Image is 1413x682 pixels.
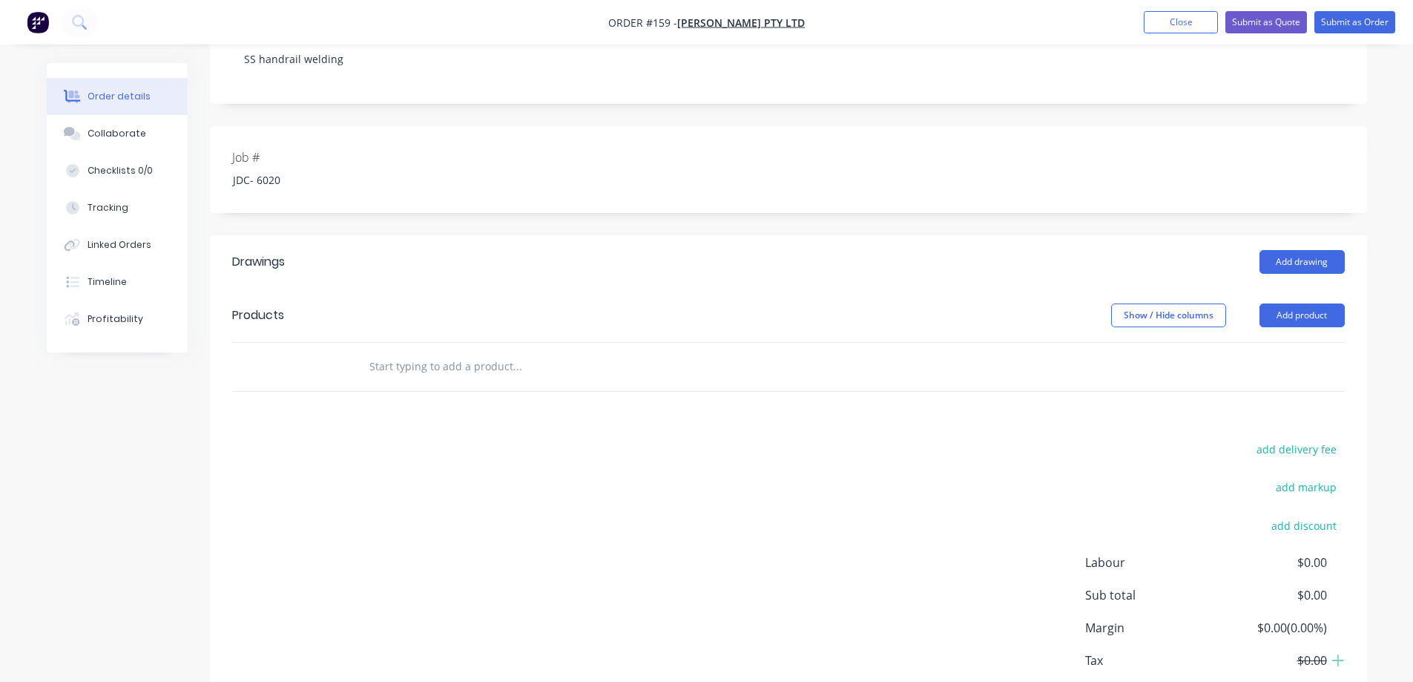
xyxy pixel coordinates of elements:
[47,115,188,152] button: Collaborate
[677,16,805,30] a: [PERSON_NAME] Pty Ltd
[88,238,151,252] div: Linked Orders
[1085,586,1217,604] span: Sub total
[47,78,188,115] button: Order details
[1259,250,1345,274] button: Add drawing
[1085,619,1217,637] span: Margin
[1216,554,1326,571] span: $0.00
[47,189,188,226] button: Tracking
[369,352,665,381] input: Start typing to add a product...
[47,263,188,301] button: Timeline
[1216,586,1326,604] span: $0.00
[1314,11,1395,33] button: Submit as Order
[88,127,146,140] div: Collaborate
[1216,619,1326,637] span: $0.00 ( 0.00 %)
[1085,554,1217,571] span: Labour
[47,226,188,263] button: Linked Orders
[88,275,127,289] div: Timeline
[1225,11,1307,33] button: Submit as Quote
[1249,439,1345,459] button: add delivery fee
[27,11,49,33] img: Factory
[88,312,143,326] div: Profitability
[221,169,406,191] div: JDC- 6020
[232,36,1345,82] div: SS handrail welding
[1216,652,1326,669] span: $0.00
[47,301,188,338] button: Profitability
[232,306,284,324] div: Products
[608,16,677,30] span: Order #159 -
[47,152,188,189] button: Checklists 0/0
[1264,515,1345,535] button: add discount
[88,90,151,103] div: Order details
[1259,304,1345,327] button: Add product
[88,201,128,214] div: Tracking
[1111,304,1226,327] button: Show / Hide columns
[1268,477,1345,497] button: add markup
[232,148,418,166] label: Job #
[232,253,285,271] div: Drawings
[88,164,153,177] div: Checklists 0/0
[1144,11,1218,33] button: Close
[1085,652,1217,669] span: Tax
